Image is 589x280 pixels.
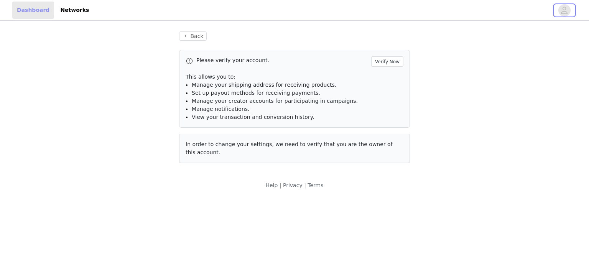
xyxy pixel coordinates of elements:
[304,182,306,188] span: |
[196,56,368,64] p: Please verify your account.
[186,73,403,81] p: This allows you to:
[308,182,323,188] a: Terms
[192,82,336,88] span: Manage your shipping address for receiving products.
[12,2,54,19] a: Dashboard
[265,182,278,188] a: Help
[283,182,303,188] a: Privacy
[192,114,314,120] span: View your transaction and conversion history.
[561,4,568,16] div: avatar
[280,182,281,188] span: |
[192,90,320,96] span: Set up payout methods for receiving payments.
[186,141,393,155] span: In order to change your settings, we need to verify that you are the owner of this account.
[56,2,94,19] a: Networks
[179,31,207,41] button: Back
[192,98,358,104] span: Manage your creator accounts for participating in campaigns.
[371,56,403,67] button: Verify Now
[192,106,250,112] span: Manage notifications.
